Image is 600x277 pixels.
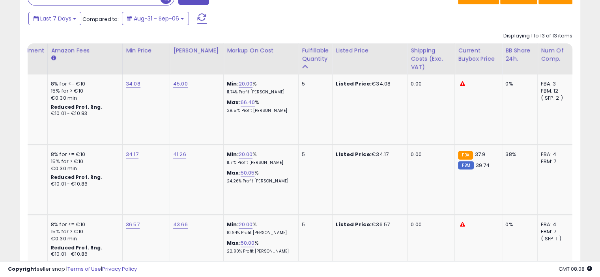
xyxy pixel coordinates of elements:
b: Reduced Prof. Rng. [51,174,103,180]
div: FBM: 12 [541,87,567,95]
div: FBA: 4 [541,151,567,158]
div: €0.30 min [51,235,116,242]
button: Last 7 Days [28,12,81,25]
a: 43.66 [173,221,188,229]
a: 50.00 [241,239,255,247]
b: Reduced Prof. Rng. [51,244,103,251]
div: Displaying 1 to 13 of 13 items [503,32,572,40]
a: Privacy Policy [102,265,137,273]
strong: Copyright [8,265,37,273]
div: €0.30 min [51,165,116,172]
div: FBA: 4 [541,221,567,228]
p: 22.90% Profit [PERSON_NAME] [227,249,292,254]
small: FBM [458,161,473,169]
a: Terms of Use [67,265,101,273]
div: % [227,151,292,165]
div: seller snap | | [8,266,137,273]
div: % [227,169,292,184]
b: Min: [227,151,239,158]
p: 11.74% Profit [PERSON_NAME] [227,89,292,95]
div: Markup on Cost [227,46,295,55]
span: Compared to: [82,15,119,23]
div: Fulfillable Quantity [302,46,329,63]
span: 2025-09-14 08:08 GMT [559,265,592,273]
div: [PERSON_NAME] [173,46,220,55]
p: 11.71% Profit [PERSON_NAME] [227,160,292,165]
div: 8% for <= €10 [51,151,116,158]
a: 50.05 [241,169,255,177]
b: Listed Price: [336,151,372,158]
div: €10.01 - €10.86 [51,181,116,188]
div: 8% for <= €10 [51,221,116,228]
div: ( SFP: 1 ) [541,235,567,242]
div: BB Share 24h. [505,46,534,63]
small: FBA [458,151,473,160]
div: 15% for > €10 [51,158,116,165]
a: 20.00 [239,221,253,229]
a: 66.40 [241,99,255,106]
div: 5 [302,151,326,158]
div: 0.00 [411,151,449,158]
a: 20.00 [239,80,253,88]
div: €10.01 - €10.83 [51,110,116,117]
b: Listed Price: [336,80,372,87]
div: €34.08 [336,80,401,87]
div: % [227,99,292,113]
div: % [227,80,292,95]
div: 6.98 [14,221,41,228]
div: 0% [505,221,531,228]
span: 39.74 [476,162,490,169]
div: €10.01 - €10.86 [51,251,116,258]
div: Current Buybox Price [458,46,499,63]
button: Aug-31 - Sep-06 [122,12,189,25]
div: FBM: 7 [541,158,567,165]
span: Aug-31 - Sep-06 [134,15,179,22]
div: FBM: 7 [541,228,567,235]
div: 8% for <= €10 [51,80,116,87]
div: 5 [302,221,326,228]
div: 15% for > €10 [51,228,116,235]
a: 45.00 [173,80,188,88]
div: Amazon Fees [51,46,119,55]
div: 0.00 [411,80,449,87]
small: Amazon Fees. [51,55,56,62]
div: Min Price [126,46,166,55]
span: Last 7 Days [40,15,71,22]
div: €0.30 min [51,95,116,102]
th: The percentage added to the cost of goods (COGS) that forms the calculator for Min & Max prices. [224,43,299,74]
p: 10.94% Profit [PERSON_NAME] [227,230,292,236]
div: 5 [302,80,326,87]
b: Reduced Prof. Rng. [51,104,103,110]
div: Shipping Costs (Exc. VAT) [411,46,451,71]
b: Max: [227,239,241,247]
b: Min: [227,221,239,228]
b: Min: [227,80,239,87]
div: FBA: 3 [541,80,567,87]
div: ( SFP: 2 ) [541,95,567,102]
div: 15% for > €10 [51,87,116,95]
div: % [227,221,292,236]
b: Max: [227,169,241,177]
b: Max: [227,99,241,106]
p: 24.26% Profit [PERSON_NAME] [227,178,292,184]
a: 36.57 [126,221,140,229]
div: 38% [505,151,531,158]
a: 20.00 [239,151,253,158]
div: 0% [505,80,531,87]
div: 4.94 [14,151,41,158]
div: €36.57 [336,221,401,228]
b: Listed Price: [336,221,372,228]
div: Listed Price [336,46,404,55]
div: Num of Comp. [541,46,570,63]
div: Fulfillment Cost [14,46,44,63]
div: 4.97 [14,80,41,87]
a: 34.17 [126,151,138,158]
a: 41.26 [173,151,186,158]
a: 34.08 [126,80,140,88]
div: % [227,240,292,254]
div: 0.00 [411,221,449,228]
p: 29.51% Profit [PERSON_NAME] [227,108,292,113]
span: 37.9 [475,151,486,158]
div: €34.17 [336,151,401,158]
